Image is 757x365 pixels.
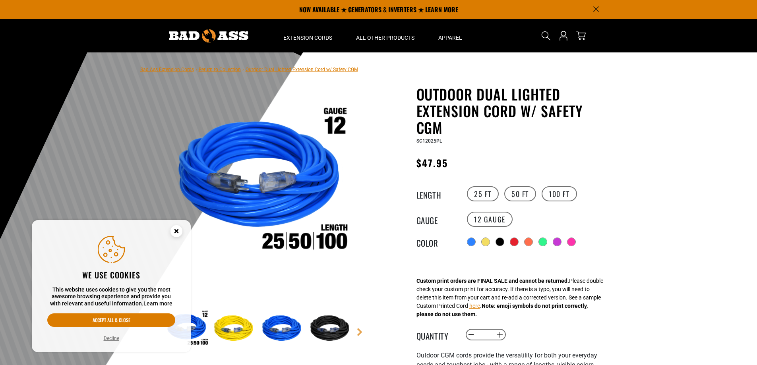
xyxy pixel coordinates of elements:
[169,29,248,42] img: Bad Ass Extension Cords
[542,186,577,201] label: 100 FT
[356,34,414,41] span: All Other Products
[469,302,480,310] button: here
[196,67,197,72] span: ›
[260,306,306,352] img: Blue
[540,29,552,42] summary: Search
[438,34,462,41] span: Apparel
[242,67,244,72] span: ›
[416,214,456,224] legend: Gauge
[416,189,456,199] legend: Length
[47,270,175,280] h2: We use cookies
[426,19,474,52] summary: Apparel
[467,212,513,227] label: 12 Gauge
[246,67,358,72] span: Outdoor Dual Lighted Extension Cord w/ Safety CGM
[356,328,364,336] a: Next
[416,277,603,319] div: Please double check your custom print for accuracy. If there is a typo, you will need to delete t...
[504,186,536,201] label: 50 FT
[416,330,456,340] label: Quantity
[199,67,241,72] a: Return to Collection
[416,156,448,170] span: $47.95
[416,303,588,317] strong: Note: emoji symbols do not print correctly, please do not use them.
[416,138,442,144] span: SC12025PL
[283,34,332,41] span: Extension Cords
[143,300,172,307] a: Learn more
[467,186,499,201] label: 25 FT
[271,19,344,52] summary: Extension Cords
[47,286,175,307] p: This website uses cookies to give you the most awesome browsing experience and provide you with r...
[308,306,354,352] img: Black
[416,278,569,284] strong: Custom print orders are FINAL SALE and cannot be returned.
[212,306,258,352] img: Yellow
[416,237,456,247] legend: Color
[416,86,611,136] h1: Outdoor Dual Lighted Extension Cord w/ Safety CGM
[140,64,358,74] nav: breadcrumbs
[140,67,194,72] a: Bad Ass Extension Cords
[344,19,426,52] summary: All Other Products
[32,220,191,353] aside: Cookie Consent
[47,313,175,327] button: Accept all & close
[101,334,122,342] button: Decline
